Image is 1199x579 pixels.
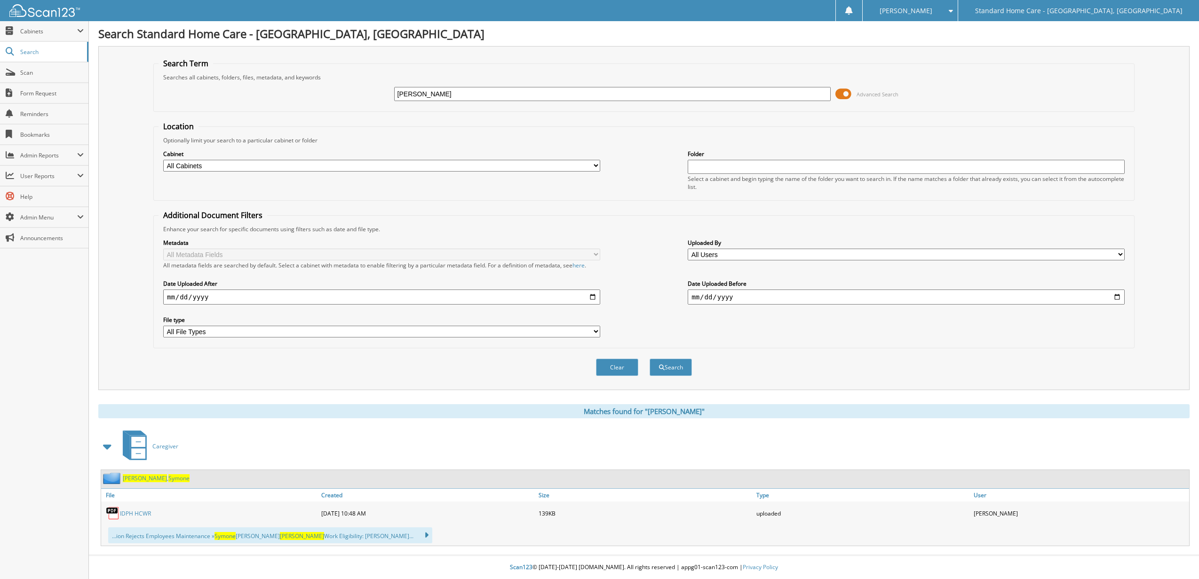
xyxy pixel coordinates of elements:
span: Form Request [20,89,84,97]
span: Admin Reports [20,151,77,159]
label: Uploaded By [688,239,1125,247]
label: Folder [688,150,1125,158]
span: Caregiver [152,442,178,450]
div: uploaded [754,504,972,523]
div: [PERSON_NAME] [971,504,1189,523]
span: Scan123 [510,563,532,571]
div: All metadata fields are searched by default. Select a cabinet with metadata to enable filtering b... [163,261,600,269]
button: Search [650,359,692,376]
a: Type [754,489,972,501]
legend: Search Term [159,58,213,69]
a: Created [319,489,537,501]
div: [DATE] 10:48 AM [319,504,537,523]
div: Optionally limit your search to a particular cabinet or folder [159,136,1129,144]
span: Scan [20,69,84,77]
span: Cabinets [20,27,77,35]
span: Standard Home Care - [GEOGRAPHIC_DATA], [GEOGRAPHIC_DATA] [975,8,1183,14]
img: PDF.png [106,506,120,520]
h1: Search Standard Home Care - [GEOGRAPHIC_DATA], [GEOGRAPHIC_DATA] [98,26,1190,41]
div: © [DATE]-[DATE] [DOMAIN_NAME]. All rights reserved | appg01-scan123-com | [89,556,1199,579]
a: Privacy Policy [743,563,778,571]
label: Metadata [163,239,600,247]
input: start [163,289,600,305]
span: Admin Menu [20,213,77,221]
a: File [101,489,319,501]
div: Enhance your search for specific documents using filters such as date and file type. [159,225,1129,233]
div: Select a cabinet and begin typing the name of the folder you want to search in. If the name match... [688,175,1125,191]
a: here [572,261,585,269]
span: Bookmarks [20,131,84,139]
label: File type [163,316,600,324]
span: Advanced Search [857,91,898,98]
label: Date Uploaded After [163,280,600,288]
span: [PERSON_NAME] [280,532,324,540]
span: Announcements [20,234,84,242]
a: IDPH HCWR [120,509,151,517]
div: 139KB [536,504,754,523]
legend: Location [159,121,199,132]
div: ...ion Rejects Employees Maintenance » [PERSON_NAME] Work Eligibility: [PERSON_NAME]... [108,527,432,543]
span: Reminders [20,110,84,118]
a: [PERSON_NAME],Symone [123,474,190,482]
div: Matches found for "[PERSON_NAME]" [98,404,1190,418]
img: scan123-logo-white.svg [9,4,80,17]
img: folder2.png [103,472,123,484]
a: Size [536,489,754,501]
span: [PERSON_NAME] [123,474,167,482]
div: Searches all cabinets, folders, files, metadata, and keywords [159,73,1129,81]
input: end [688,289,1125,305]
label: Date Uploaded Before [688,280,1125,288]
a: Caregiver [117,428,178,465]
span: User Reports [20,172,77,180]
span: [PERSON_NAME] [880,8,932,14]
label: Cabinet [163,150,600,158]
span: Search [20,48,82,56]
a: User [971,489,1189,501]
span: Symone [168,474,190,482]
button: Clear [596,359,638,376]
span: Help [20,193,84,201]
legend: Additional Document Filters [159,210,267,220]
span: Symone [214,532,236,540]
